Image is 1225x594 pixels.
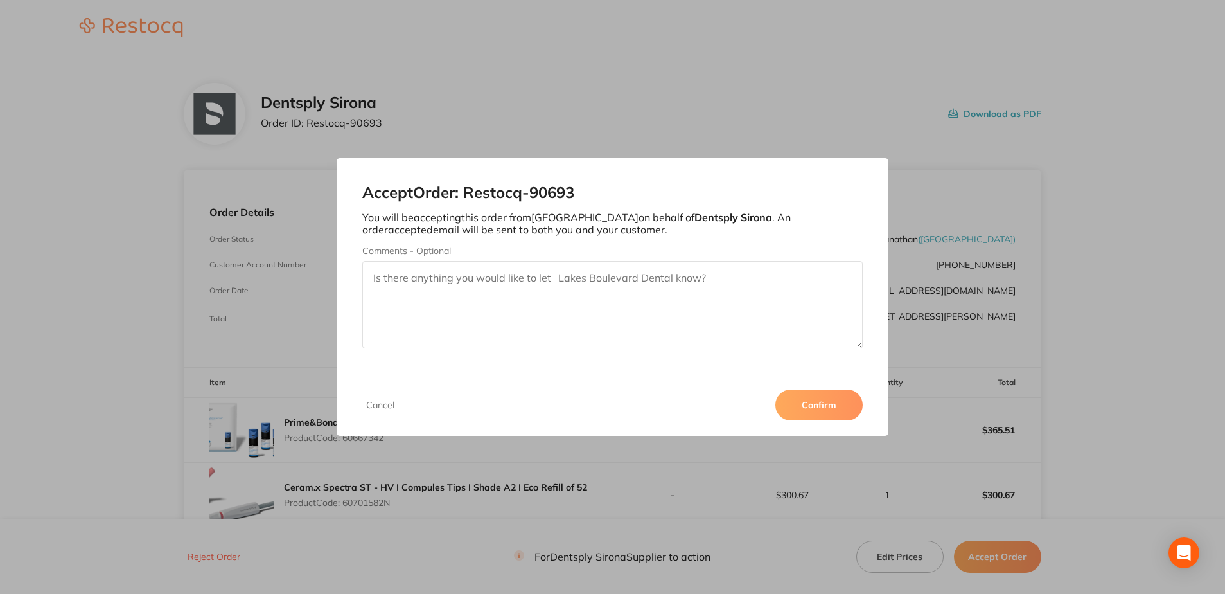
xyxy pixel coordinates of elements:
h2: Accept Order: Restocq- 90693 [362,184,862,202]
div: Open Intercom Messenger [1168,537,1199,568]
button: Confirm [775,390,863,420]
label: Comments - Optional [362,246,862,256]
button: Cancel [362,399,398,411]
p: You will be accepting this order from [GEOGRAPHIC_DATA] on behalf of . An order accepted email wi... [362,212,862,235]
b: Dentsply Sirona [694,211,772,224]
